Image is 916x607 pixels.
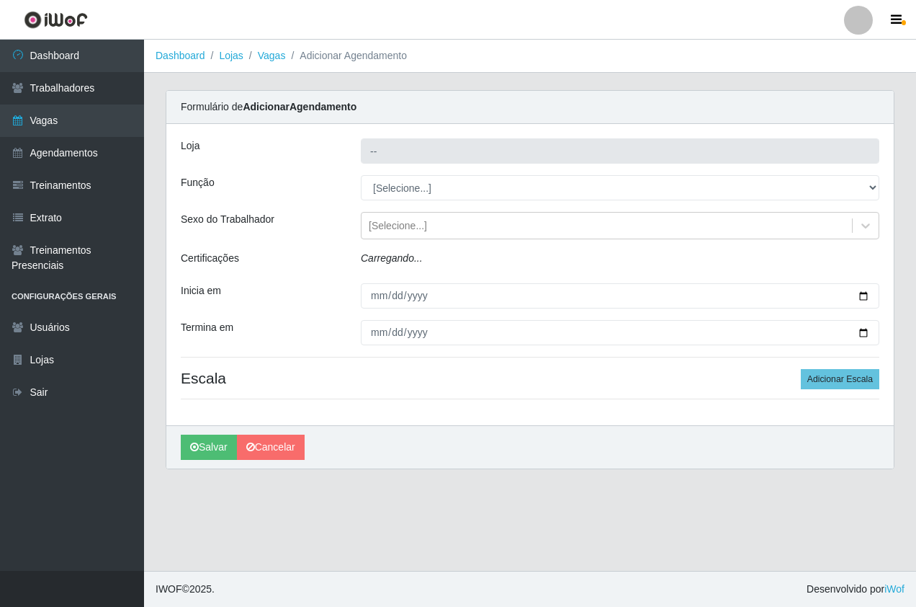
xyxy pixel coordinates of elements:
[181,435,237,460] button: Salvar
[181,138,199,154] label: Loja
[181,369,879,387] h4: Escala
[181,283,221,298] label: Inicia em
[144,40,916,73] nav: breadcrumb
[369,218,427,234] div: [Selecione...]
[361,283,879,309] input: 00/00/0000
[156,582,215,597] span: © 2025 .
[361,252,423,264] i: Carregando...
[156,50,205,61] a: Dashboard
[24,11,88,29] img: CoreUI Logo
[219,50,243,61] a: Lojas
[156,583,182,595] span: IWOF
[181,212,274,227] label: Sexo do Trabalhador
[237,435,305,460] a: Cancelar
[258,50,286,61] a: Vagas
[807,582,904,597] span: Desenvolvido por
[285,48,407,63] li: Adicionar Agendamento
[361,320,879,345] input: 00/00/0000
[166,91,894,124] div: Formulário de
[181,251,239,266] label: Certificações
[243,101,356,112] strong: Adicionar Agendamento
[884,583,904,595] a: iWof
[181,320,233,335] label: Termina em
[181,175,215,190] label: Função
[801,369,879,389] button: Adicionar Escala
